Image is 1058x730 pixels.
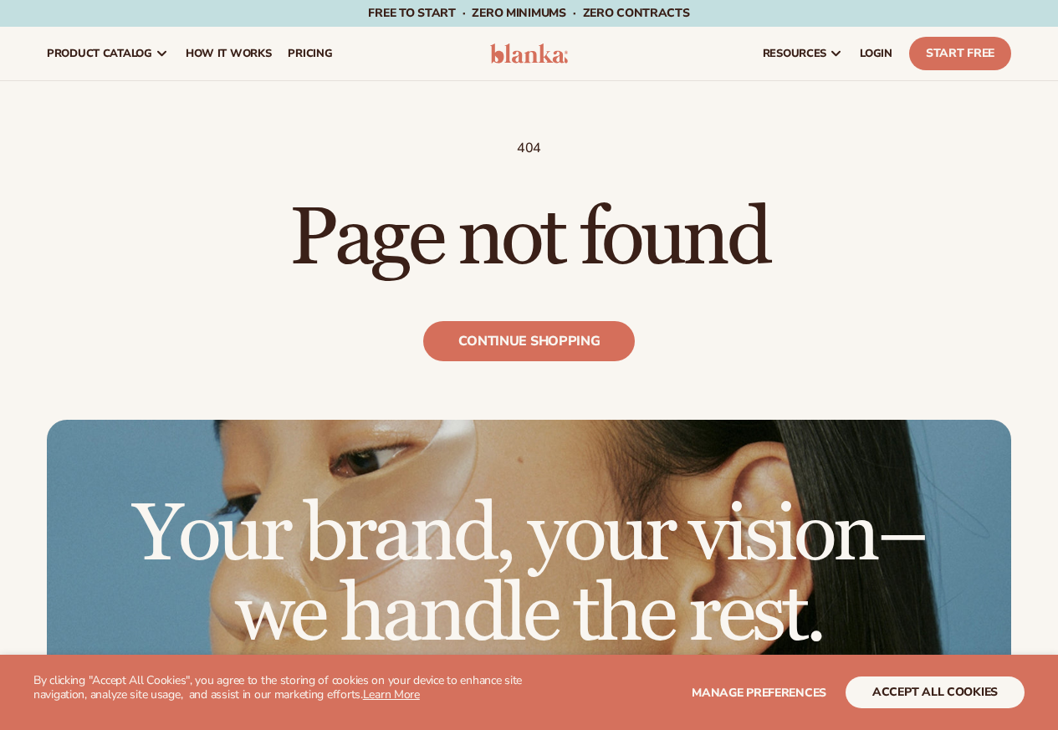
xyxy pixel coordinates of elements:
[763,47,826,60] span: resources
[89,495,969,656] h2: Your brand, your vision– we handle the rest.
[846,676,1025,708] button: accept all cookies
[47,199,1011,279] h1: Page not found
[909,37,1011,70] a: Start Free
[423,321,636,361] a: Continue shopping
[368,5,689,21] span: Free to start · ZERO minimums · ZERO contracts
[754,27,851,80] a: resources
[490,43,569,64] img: logo
[38,27,177,80] a: product catalog
[33,674,529,702] p: By clicking "Accept All Cookies", you agree to the storing of cookies on your device to enhance s...
[47,47,152,60] span: product catalog
[47,140,1011,157] p: 404
[692,685,826,701] span: Manage preferences
[363,687,420,702] a: Learn More
[186,47,272,60] span: How It Works
[851,27,901,80] a: LOGIN
[692,676,826,708] button: Manage preferences
[177,27,280,80] a: How It Works
[279,27,340,80] a: pricing
[288,47,332,60] span: pricing
[860,47,892,60] span: LOGIN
